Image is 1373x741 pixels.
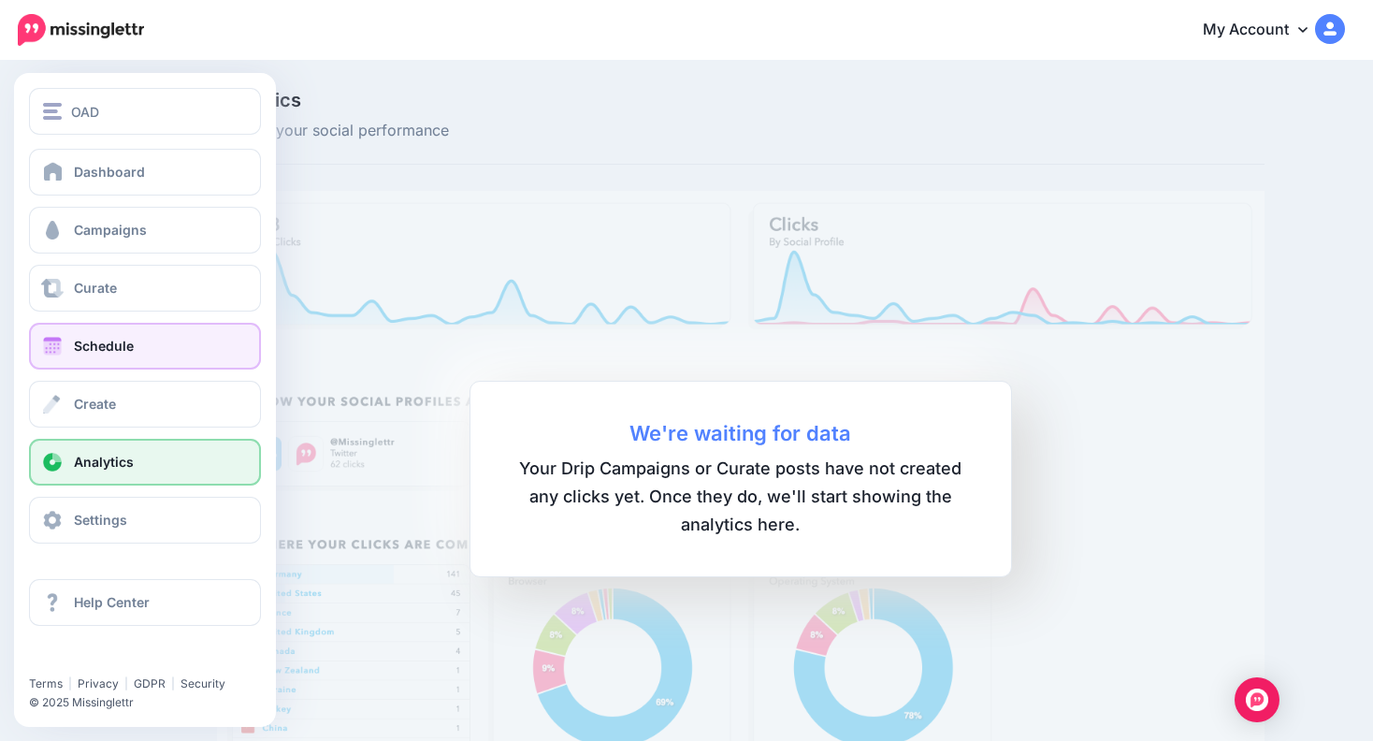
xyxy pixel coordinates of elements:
span: Your Drip Campaigns or Curate posts have not created any clicks yet. Once they do, we'll start sh... [508,455,974,539]
span: | [171,676,175,690]
span: Analytics [217,91,547,109]
span: Schedule [74,338,134,354]
img: Missinglettr [18,14,144,46]
a: Analytics [29,439,261,486]
div: Open Intercom Messenger [1235,677,1279,722]
li: © 2025 Missinglettr [29,693,272,712]
span: Settings [74,512,127,528]
img: menu.png [43,103,62,120]
a: Create [29,381,261,428]
span: Monitor your social performance [217,119,547,143]
a: Help Center [29,579,261,626]
a: My Account [1184,7,1345,53]
span: Help Center [74,594,150,610]
a: Security [181,676,225,690]
span: Analytics [74,454,134,470]
button: OAD [29,88,261,135]
a: Schedule [29,323,261,370]
a: Campaigns [29,207,261,254]
span: | [68,676,72,690]
a: Dashboard [29,149,261,196]
span: Dashboard [74,164,145,180]
span: Curate [74,280,117,296]
span: Campaigns [74,222,147,238]
iframe: Twitter Follow Button [29,649,171,668]
a: Curate [29,265,261,312]
a: Privacy [78,676,119,690]
span: Create [74,396,116,412]
span: OAD [71,101,99,123]
a: GDPR [134,676,166,690]
b: We're waiting for data [508,419,974,447]
a: Terms [29,676,63,690]
span: | [124,676,128,690]
a: Settings [29,497,261,544]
